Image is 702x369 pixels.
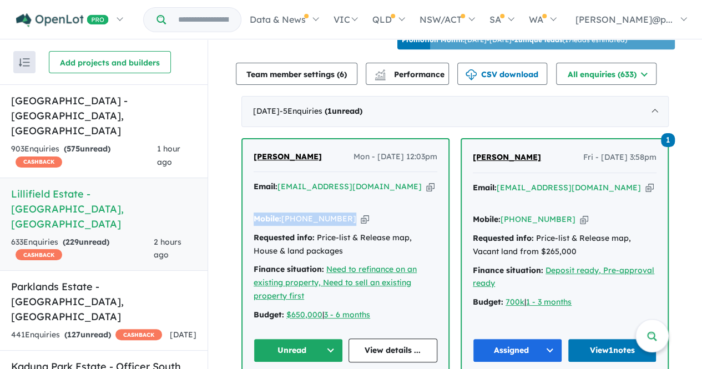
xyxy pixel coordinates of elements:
p: [DATE] - [DATE] - ( 17 leads estimated) [402,35,627,45]
a: Deposit ready, Pre-approval ready [473,265,654,289]
a: [EMAIL_ADDRESS][DOMAIN_NAME] [277,181,422,191]
b: Promotion Month: [402,36,464,44]
button: Copy [426,181,435,193]
strong: ( unread) [64,330,111,340]
h5: Lillifield Estate - [GEOGRAPHIC_DATA] , [GEOGRAPHIC_DATA] [11,186,196,231]
strong: Email: [473,183,497,193]
button: Performance [366,63,449,85]
span: 229 [65,237,79,247]
span: 575 [67,144,80,154]
a: $650,000 [286,310,322,320]
span: CASHBACK [16,156,62,168]
button: Copy [645,182,654,194]
img: download icon [466,69,477,80]
div: Price-list & Release map, Vacant land from $265,000 [473,232,656,259]
div: | [473,296,656,309]
a: [PHONE_NUMBER] [281,214,356,224]
div: | [254,309,437,322]
button: Copy [361,213,369,225]
img: sort.svg [19,58,30,67]
span: [PERSON_NAME] [254,151,322,161]
button: CSV download [457,63,547,85]
span: [PERSON_NAME]@p... [575,14,673,25]
span: 2 hours ago [154,237,181,260]
strong: ( unread) [63,237,109,247]
span: CASHBACK [115,329,162,340]
button: Team member settings (6) [236,63,357,85]
div: Price-list & Release map, House & land packages [254,231,437,258]
div: 441 Enquir ies [11,328,162,342]
strong: Finance situation: [473,265,543,275]
img: line-chart.svg [375,69,385,75]
a: [EMAIL_ADDRESS][DOMAIN_NAME] [497,183,641,193]
div: 633 Enquir ies [11,236,154,262]
strong: Finance situation: [254,264,324,274]
a: View1notes [568,338,657,362]
a: [PHONE_NUMBER] [501,214,575,224]
button: Add projects and builders [49,51,171,73]
strong: Budget: [254,310,284,320]
a: 1 [661,132,675,147]
strong: Mobile: [473,214,501,224]
strong: Mobile: [254,214,281,224]
span: - 5 Enquir ies [280,106,362,116]
span: 6 [340,69,344,79]
a: 700k [506,297,524,307]
span: 127 [67,330,80,340]
a: 1 - 3 months [526,297,572,307]
span: Performance [376,69,445,79]
a: View details ... [349,338,438,362]
img: Openlot PRO Logo White [16,13,109,27]
a: [PERSON_NAME] [473,151,541,164]
span: CASHBACK [16,249,62,260]
span: [PERSON_NAME] [473,152,541,162]
button: All enquiries (633) [556,63,656,85]
button: Unread [254,338,343,362]
h5: [GEOGRAPHIC_DATA] - [GEOGRAPHIC_DATA] , [GEOGRAPHIC_DATA] [11,93,196,138]
strong: Requested info: [254,232,315,242]
a: Need to refinance on an existing property, Need to sell an existing property first [254,264,417,301]
button: Assigned [473,338,562,362]
span: Mon - [DATE] 12:03pm [353,150,437,164]
span: 1 [327,106,332,116]
div: [DATE] [241,96,669,127]
div: 903 Enquir ies [11,143,157,169]
input: Try estate name, suburb, builder or developer [168,8,239,32]
span: [DATE] [170,330,196,340]
h5: Parklands Estate - [GEOGRAPHIC_DATA] , [GEOGRAPHIC_DATA] [11,279,196,324]
strong: Budget: [473,297,503,307]
span: 1 [661,133,675,147]
strong: ( unread) [325,106,362,116]
strong: Requested info: [473,233,534,243]
span: Fri - [DATE] 3:58pm [583,151,656,164]
b: 2 unique leads [514,36,563,44]
span: 1 hour ago [157,144,180,167]
strong: Email: [254,181,277,191]
button: Copy [580,214,588,225]
img: bar-chart.svg [375,73,386,80]
strong: ( unread) [64,144,110,154]
a: [PERSON_NAME] [254,150,322,164]
a: 3 - 6 months [324,310,370,320]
